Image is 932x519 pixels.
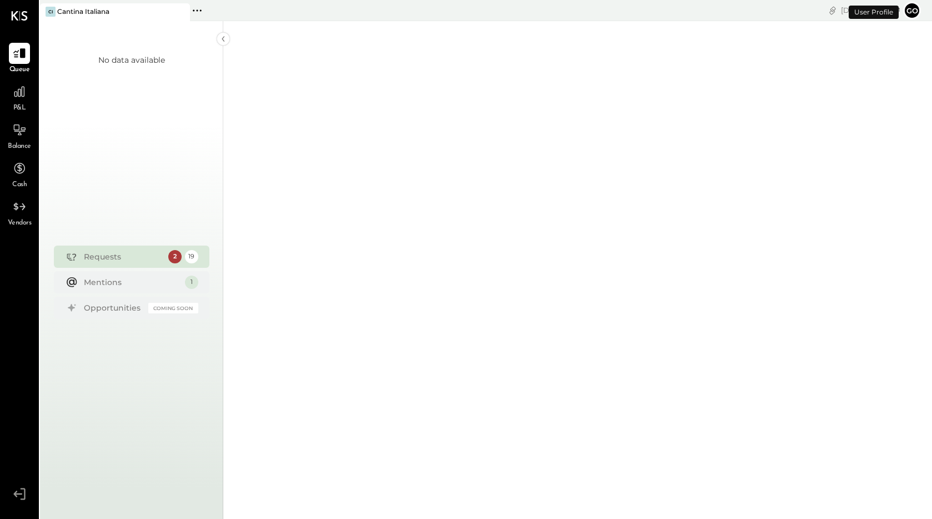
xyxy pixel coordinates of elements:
[8,142,31,152] span: Balance
[849,6,899,19] div: User Profile
[148,303,198,313] div: Coming Soon
[185,250,198,263] div: 19
[903,2,921,19] button: go
[1,43,38,75] a: Queue
[8,218,32,228] span: Vendors
[84,302,143,313] div: Opportunities
[57,7,109,16] div: Cantina Italiana
[13,103,26,113] span: P&L
[46,7,56,17] div: CI
[1,158,38,190] a: Cash
[84,277,179,288] div: Mentions
[12,180,27,190] span: Cash
[827,4,838,16] div: copy link
[1,119,38,152] a: Balance
[841,5,900,16] div: [DATE]
[1,81,38,113] a: P&L
[9,65,30,75] span: Queue
[98,54,165,66] div: No data available
[84,251,163,262] div: Requests
[1,196,38,228] a: Vendors
[185,276,198,289] div: 1
[168,250,182,263] div: 2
